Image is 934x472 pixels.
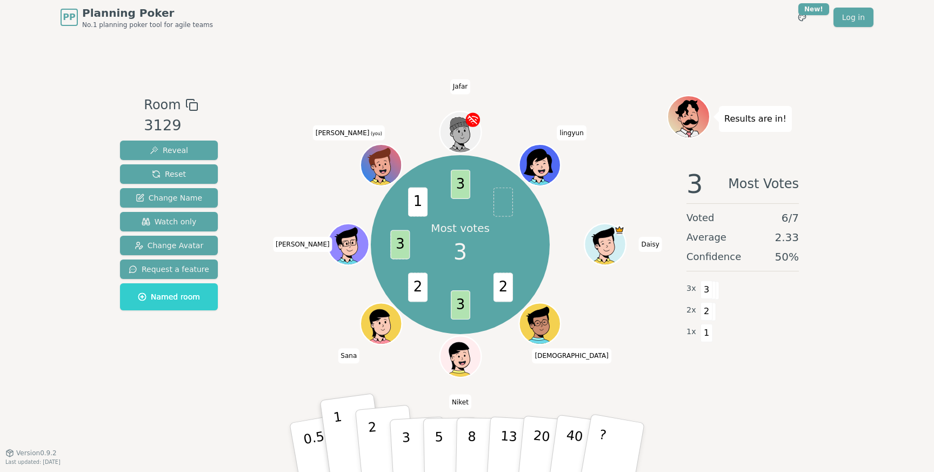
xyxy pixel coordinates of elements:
span: 6 / 7 [782,210,799,225]
a: PPPlanning PokerNo.1 planning poker tool for agile teams [61,5,213,29]
span: Room [144,95,181,115]
span: Click to change your name [313,125,385,141]
span: 2.33 [775,230,799,245]
span: (you) [369,131,382,136]
button: Version0.9.2 [5,449,57,457]
span: Watch only [142,216,197,227]
button: Reset [120,164,218,184]
button: Named room [120,283,218,310]
button: Watch only [120,212,218,231]
span: 3 [686,171,703,197]
span: 2 x [686,304,696,316]
span: Click to change your name [273,237,332,252]
span: Reveal [150,145,188,156]
span: 1 [700,324,713,342]
span: Request a feature [129,264,209,275]
p: 1 [332,409,349,468]
span: Last updated: [DATE] [5,459,61,465]
span: Click to change your name [338,348,359,363]
span: Change Avatar [135,240,204,251]
span: Named room [138,291,200,302]
span: Most Votes [728,171,799,197]
span: Click to change your name [450,79,470,94]
span: Voted [686,210,715,225]
button: Change Avatar [120,236,218,255]
span: Click to change your name [532,348,611,363]
a: Log in [833,8,873,27]
span: 3 [390,230,410,259]
span: 2 [493,272,512,302]
span: Daisy is the host [614,225,624,235]
p: Results are in! [724,111,786,127]
button: Request a feature [120,260,218,279]
span: 3 x [686,283,696,295]
span: 3 [700,281,713,299]
p: Most votes [431,221,490,236]
span: 2 [408,272,428,302]
span: PP [63,11,75,24]
span: 1 x [686,326,696,338]
span: Confidence [686,249,741,264]
span: Average [686,230,726,245]
span: Planning Poker [82,5,213,21]
span: 3 [451,169,470,198]
span: No.1 planning poker tool for agile teams [82,21,213,29]
button: New! [792,8,812,27]
button: Click to change your avatar [362,145,401,184]
span: Click to change your name [557,125,586,141]
span: 3 [453,236,467,268]
span: Version 0.9.2 [16,449,57,457]
span: Reset [152,169,186,180]
span: Click to change your name [638,237,662,252]
span: 1 [408,187,428,216]
span: 3 [451,290,470,320]
span: Click to change your name [449,395,471,410]
span: 50 % [775,249,799,264]
button: Change Name [120,188,218,208]
span: Change Name [136,192,202,203]
span: 2 [700,302,713,321]
button: Reveal [120,141,218,160]
div: New! [798,3,829,15]
div: 3129 [144,115,198,137]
